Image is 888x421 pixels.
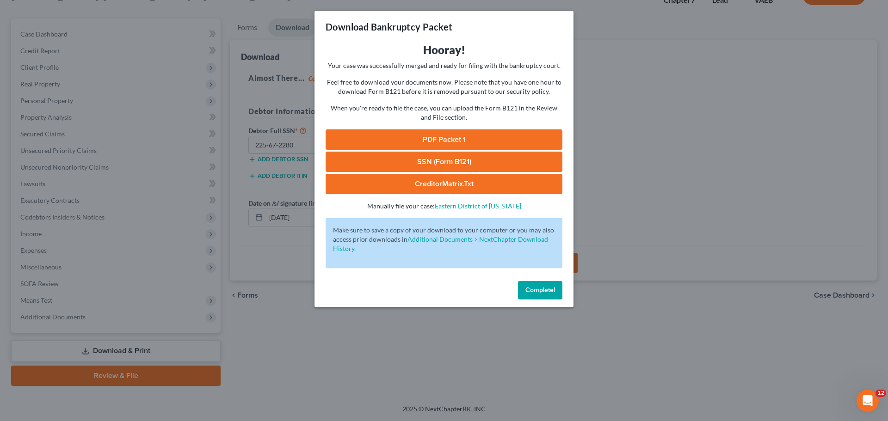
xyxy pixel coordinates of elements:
iframe: Intercom live chat [857,390,879,412]
p: Feel free to download your documents now. Please note that you have one hour to download Form B12... [326,78,562,96]
h3: Hooray! [326,43,562,57]
a: PDF Packet 1 [326,129,562,150]
span: 12 [876,390,886,397]
p: Your case was successfully merged and ready for filing with the bankruptcy court. [326,61,562,70]
p: Manually file your case: [326,201,562,211]
span: Complete! [525,286,555,294]
a: Eastern District of [US_STATE] [435,202,521,210]
button: Complete! [518,281,562,299]
p: When you're ready to file the case, you can upload the Form B121 in the Review and File section. [326,104,562,122]
a: CreditorMatrix.txt [326,174,562,194]
p: Make sure to save a copy of your download to your computer or you may also access prior downloads in [333,226,555,253]
a: SSN (Form B121) [326,152,562,172]
a: Additional Documents > NextChapter Download History. [333,235,548,252]
h3: Download Bankruptcy Packet [326,20,452,33]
